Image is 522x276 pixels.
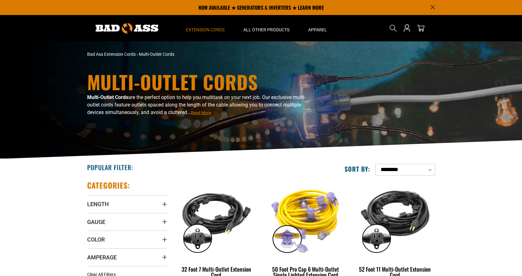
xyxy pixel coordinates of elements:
[356,184,435,256] img: black
[87,248,167,266] summary: Amperage
[243,27,289,33] span: All Other Products
[96,23,158,34] img: Bad Ass Extension Cords
[345,165,370,173] label: Sort by:
[87,254,117,261] span: Amperage
[87,195,167,213] summary: Length
[308,27,327,33] span: Apparel
[87,213,167,231] summary: Gauge
[266,184,345,256] img: yellow
[87,94,128,100] b: Multi-Outlet Cords
[87,200,109,208] span: Length
[87,51,316,58] nav: breadcrumbs
[191,110,211,115] span: Read More
[87,180,130,190] h2: Categories:
[139,52,174,57] span: Multi-Outlet Cords
[87,236,105,243] span: Color
[186,27,224,33] span: Extension Cords
[87,163,133,171] h2: Popular Filter:
[87,72,316,91] h1: Multi-Outlet Cords
[234,15,299,41] summary: All Other Products
[177,15,234,41] summary: Extension Cords
[137,52,138,57] span: ›
[87,52,136,57] a: Bad Ass Extension Cords
[299,15,336,41] summary: Apparel
[388,23,398,33] summary: Search
[87,231,167,248] summary: Color
[87,94,305,115] span: are the perfect option to help you multitask on your next job. Our exclusive multi-outlet cords f...
[177,184,256,256] img: black
[87,218,105,226] span: Gauge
